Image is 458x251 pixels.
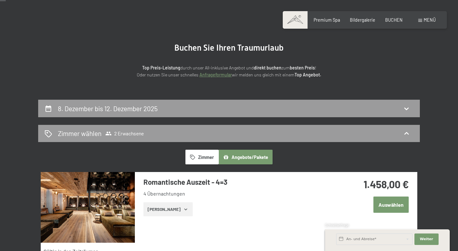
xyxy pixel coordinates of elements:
span: 2 Erwachsene [105,130,144,137]
span: Schnellanfrage [325,223,349,227]
a: Bildergalerie [350,17,375,23]
strong: Top Angebot. [295,72,321,77]
button: Auswählen [373,197,409,213]
h2: Zimmer wählen [58,129,101,138]
strong: besten Preis [290,65,315,70]
strong: 1.458,00 € [364,178,409,190]
button: Zimmer [185,150,219,164]
img: mss_renderimg.php [41,172,135,243]
a: BUCHEN [385,17,403,23]
span: Buchen Sie Ihren Traumurlaub [174,43,284,53]
h2: 8. Dezember bis 12. Dezember 2025 [58,104,158,112]
span: Menü [424,17,436,23]
h3: Romantische Auszeit - 4=3 [143,177,333,187]
p: durch unser All-inklusive Angebot und zum ! Oder nutzen Sie unser schnelles wir melden uns gleich... [89,64,369,79]
li: 4 Übernachtungen [143,190,333,197]
button: Weiter [414,233,439,245]
span: Weiter [420,237,433,242]
strong: direkt buchen [254,65,281,70]
a: Premium Spa [314,17,340,23]
a: Anfrageformular [199,72,232,77]
strong: Top Preis-Leistung [142,65,180,70]
button: [PERSON_NAME] [143,202,193,216]
button: Angebote/Pakete [219,150,273,164]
